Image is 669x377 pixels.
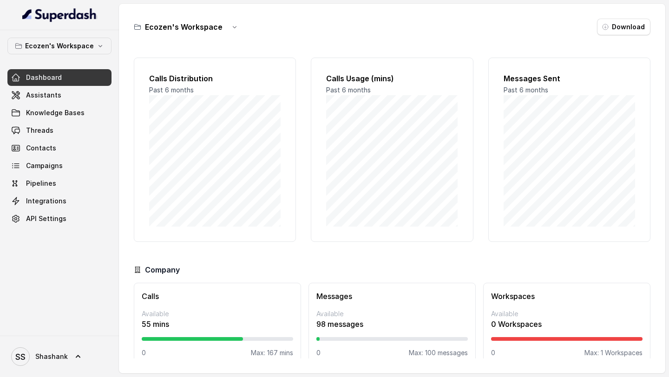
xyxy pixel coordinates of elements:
p: Available [142,309,293,318]
span: Past 6 months [326,86,371,94]
a: Dashboard [7,69,111,86]
p: 98 messages [316,318,468,330]
h3: Ecozen's Workspace [145,21,223,32]
h3: Calls [142,291,293,302]
p: Max: 167 mins [251,348,293,357]
a: Campaigns [7,157,111,174]
h2: Messages Sent [504,73,635,84]
a: Pipelines [7,175,111,192]
span: Shashank [35,352,68,361]
p: Ecozen's Workspace [25,40,94,52]
p: 0 [491,348,495,357]
p: 0 Workspaces [491,318,643,330]
a: Knowledge Bases [7,104,111,121]
span: Contacts [26,143,56,153]
button: Download [597,19,650,35]
a: API Settings [7,210,111,227]
p: 55 mins [142,318,293,330]
span: Assistants [26,91,61,100]
h2: Calls Distribution [149,73,281,84]
span: Knowledge Bases [26,108,85,117]
p: Max: 100 messages [409,348,468,357]
span: Dashboard [26,73,62,82]
button: Ecozen's Workspace [7,38,111,54]
img: light.svg [22,7,97,22]
h2: Calls Usage (mins) [326,73,458,84]
p: Available [491,309,643,318]
a: Integrations [7,193,111,209]
span: API Settings [26,214,66,223]
span: Threads [26,126,53,135]
a: Assistants [7,87,111,104]
h3: Messages [316,291,468,302]
p: 0 [142,348,146,357]
a: Shashank [7,344,111,370]
span: Past 6 months [504,86,548,94]
span: Campaigns [26,161,63,170]
span: Integrations [26,196,66,206]
span: Pipelines [26,179,56,188]
h3: Workspaces [491,291,643,302]
a: Contacts [7,140,111,156]
text: SS [15,352,26,362]
p: Available [316,309,468,318]
h3: Company [145,264,180,275]
span: Past 6 months [149,86,194,94]
a: Threads [7,122,111,139]
p: Max: 1 Workspaces [584,348,643,357]
p: 0 [316,348,321,357]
